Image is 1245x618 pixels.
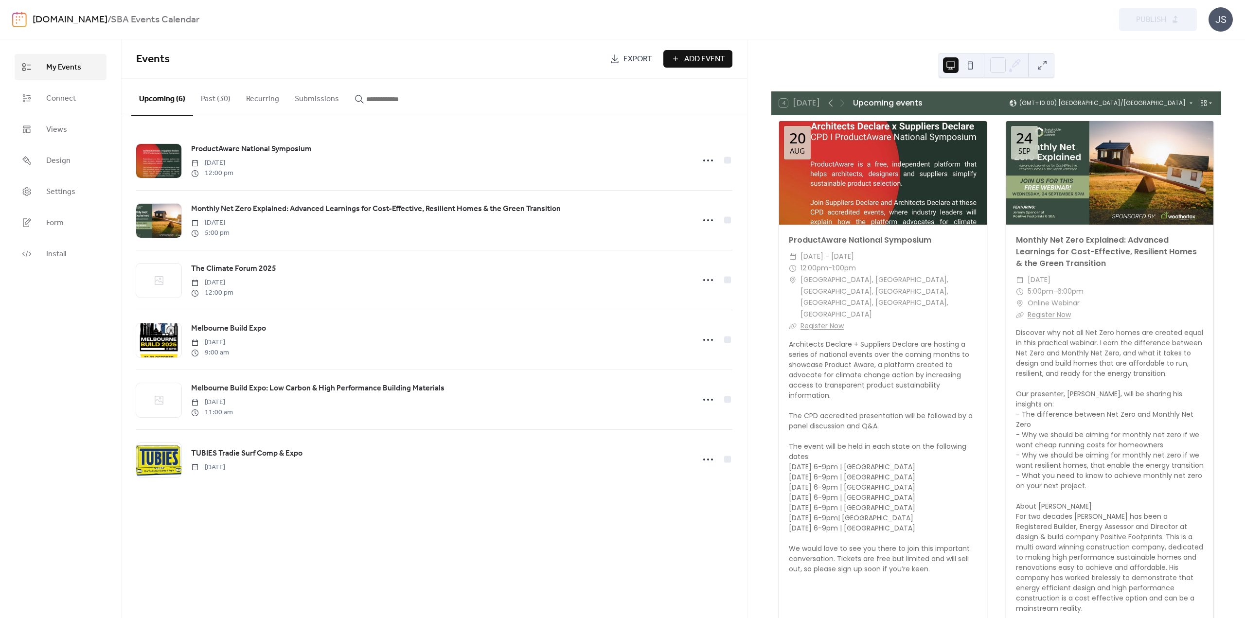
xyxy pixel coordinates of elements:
[191,288,233,298] span: 12:00 pm
[191,407,233,418] span: 11:00 am
[191,337,229,348] span: [DATE]
[107,11,111,29] b: /
[853,97,923,109] div: Upcoming events
[800,321,844,331] a: Register Now
[779,339,987,574] div: Architects Declare + Suppliers Declare are hosting a series of national events over the coming mo...
[1018,147,1031,155] div: Sep
[603,50,659,68] a: Export
[191,228,230,238] span: 5:00 pm
[136,49,170,70] span: Events
[15,241,107,267] a: Install
[623,53,652,65] span: Export
[131,79,193,116] button: Upcoming (6)
[191,263,276,275] a: The Climate Forum 2025
[191,158,233,168] span: [DATE]
[1016,309,1024,321] div: ​
[191,448,302,459] span: TUBIES Tradie Surf Comp & Expo
[46,155,71,167] span: Design
[191,322,266,335] a: Melbourne Build Expo
[800,263,828,274] span: 12:00pm
[1016,286,1024,298] div: ​
[1028,274,1050,286] span: [DATE]
[1016,298,1024,309] div: ​
[238,79,287,115] button: Recurring
[1028,286,1053,298] span: 5:00pm
[800,274,977,320] span: [GEOGRAPHIC_DATA], [GEOGRAPHIC_DATA], [GEOGRAPHIC_DATA], [GEOGRAPHIC_DATA], [GEOGRAPHIC_DATA], [G...
[15,210,107,236] a: Form
[193,79,238,115] button: Past (30)
[789,234,931,246] a: ProductAware National Symposium
[46,124,67,136] span: Views
[287,79,347,115] button: Submissions
[15,178,107,205] a: Settings
[663,50,732,68] button: Add Event
[46,93,76,105] span: Connect
[15,116,107,142] a: Views
[46,217,64,229] span: Form
[1016,274,1024,286] div: ​
[15,54,107,80] a: My Events
[46,186,75,198] span: Settings
[191,203,561,215] a: Monthly Net Zero Explained: Advanced Learnings for Cost-Effective, Resilient Homes & the Green Tr...
[191,382,445,395] a: Melbourne Build Expo: Low Carbon & High Performance Building Materials
[111,11,199,29] b: SBA Events Calendar
[832,263,856,274] span: 1:00pm
[828,263,832,274] span: -
[191,278,233,288] span: [DATE]
[1028,298,1080,309] span: Online Webinar
[1209,7,1233,32] div: JS
[33,11,107,29] a: [DOMAIN_NAME]
[789,131,806,145] div: 20
[191,143,312,156] a: ProductAware National Symposium
[46,248,66,260] span: Install
[789,274,797,286] div: ​
[684,53,725,65] span: Add Event
[1019,100,1186,106] span: (GMT+10:00) [GEOGRAPHIC_DATA]/[GEOGRAPHIC_DATA]
[1053,286,1057,298] span: -
[191,447,302,460] a: TUBIES Tradie Surf Comp & Expo
[789,263,797,274] div: ​
[191,168,233,178] span: 12:00 pm
[15,147,107,174] a: Design
[12,12,27,27] img: logo
[790,147,805,155] div: Aug
[46,62,81,73] span: My Events
[1057,286,1084,298] span: 6:00pm
[789,251,797,263] div: ​
[1016,131,1032,145] div: 24
[191,348,229,358] span: 9:00 am
[191,383,445,394] span: Melbourne Build Expo: Low Carbon & High Performance Building Materials
[1028,310,1071,319] a: Register Now
[191,397,233,407] span: [DATE]
[191,323,266,335] span: Melbourne Build Expo
[191,218,230,228] span: [DATE]
[1016,234,1197,269] a: Monthly Net Zero Explained: Advanced Learnings for Cost-Effective, Resilient Homes & the Green Tr...
[800,251,854,263] span: [DATE] - [DATE]
[789,320,797,332] div: ​
[191,462,225,473] span: [DATE]
[191,143,312,155] span: ProductAware National Symposium
[15,85,107,111] a: Connect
